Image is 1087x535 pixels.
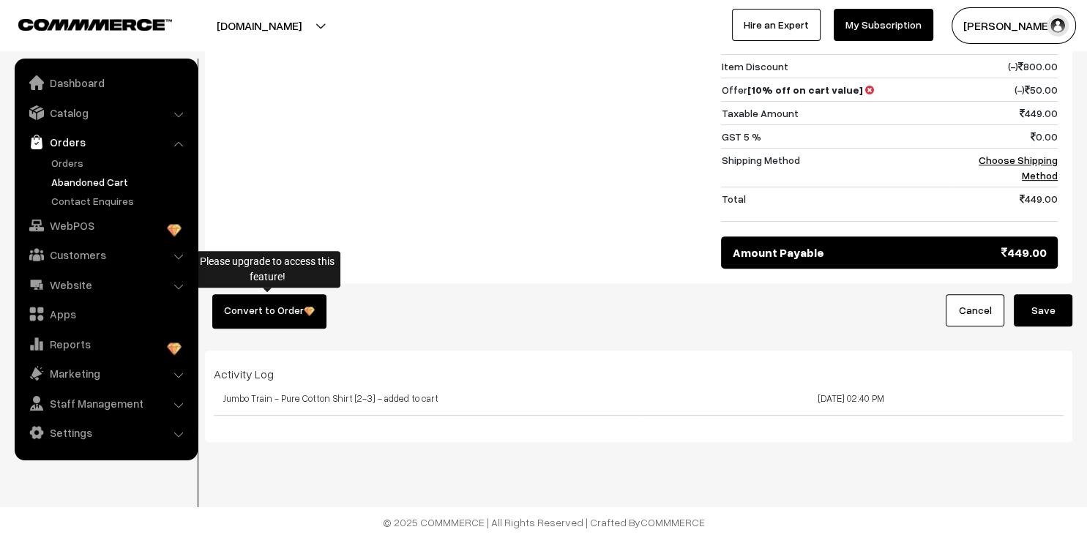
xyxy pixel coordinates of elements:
[950,125,1058,149] td: 0.00
[18,212,193,239] a: WebPOS
[18,19,172,30] img: COMMMERCE
[1047,15,1069,37] img: user
[214,383,639,415] td: Jumbo Train - Pure Cotton Shirt [2-3] - added to cart
[165,7,353,44] button: [DOMAIN_NAME]
[18,15,146,32] a: COMMMERCE
[952,7,1076,44] button: [PERSON_NAME]
[950,55,1058,78] td: (-) 800.00
[18,272,193,298] a: Website
[721,187,950,222] td: Total
[18,301,193,327] a: Apps
[18,242,193,268] a: Customers
[721,149,950,187] td: Shipping Method
[18,331,193,357] a: Reports
[18,100,193,126] a: Catalog
[48,174,193,190] a: Abandoned Cart
[721,78,950,102] td: Offer
[950,102,1058,125] td: 449.00
[18,129,193,155] a: Orders
[950,187,1058,222] td: 449.00
[48,193,193,209] a: Contact Enquires
[18,360,193,386] a: Marketing
[721,102,950,125] td: Taxable Amount
[950,78,1058,102] td: (-) 50.00
[214,365,1064,383] div: Activity Log
[747,83,862,96] b: [10% off on cart value]
[834,9,933,41] a: My Subscription
[640,516,705,528] a: COMMMERCE
[639,383,1064,415] td: [DATE] 02:40 PM
[732,9,821,41] a: Hire an Expert
[721,125,950,149] td: GST 5 %
[979,154,1058,182] a: Choose Shipping Method
[1001,244,1047,261] span: 449.00
[194,251,340,288] div: Please upgrade to access this feature!
[212,294,326,329] a: Convert to Order
[18,70,193,96] a: Dashboard
[1014,294,1072,326] button: Save
[946,294,1004,326] a: Cancel
[721,55,950,78] td: Item Discount
[48,155,193,171] a: Orders
[732,244,823,261] span: Amount Payable
[18,390,193,416] a: Staff Management
[18,419,193,446] a: Settings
